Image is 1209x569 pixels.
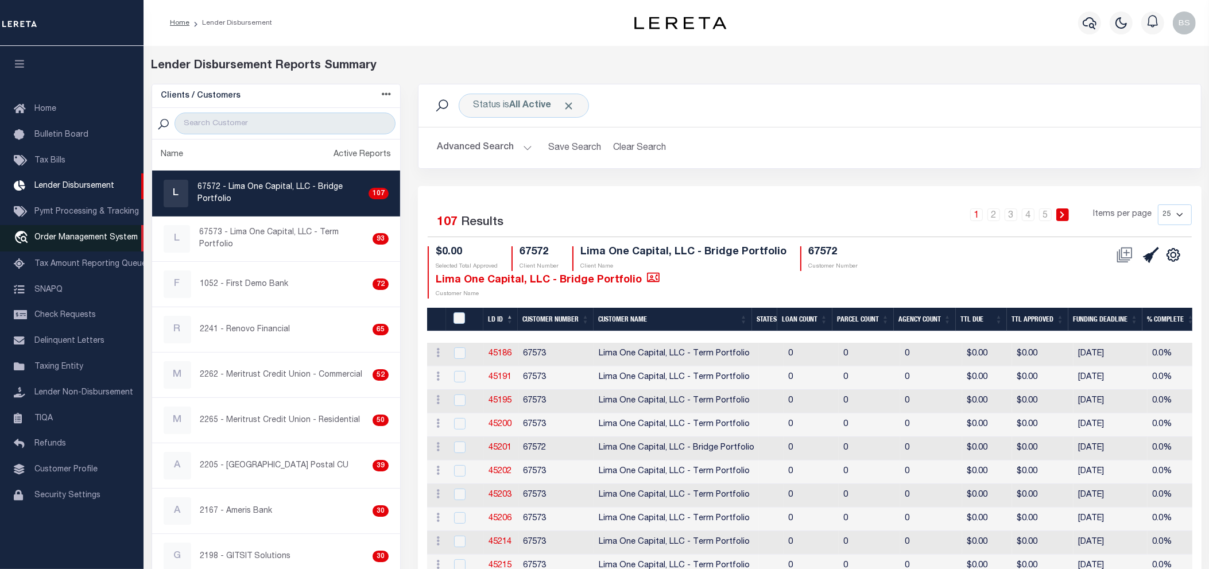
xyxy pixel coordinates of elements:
td: 0 [839,460,900,484]
h4: $0.00 [436,246,498,259]
td: 0 [900,343,962,366]
a: 4 [1022,208,1034,221]
a: Home [170,20,189,26]
p: 2241 - Renovo Financial [200,324,290,336]
td: [DATE] [1074,390,1148,413]
td: [DATE] [1074,531,1148,555]
p: 2198 - GITSIT Solutions [200,551,291,563]
div: L [164,180,189,207]
label: Results [461,214,503,232]
p: Customer Number [808,262,858,271]
td: 0 [839,343,900,366]
a: 5 [1039,208,1052,221]
div: 50 [373,415,389,426]
p: 2167 - Ameris Bank [200,505,273,517]
td: 67573 [518,413,594,437]
td: 0 [900,413,962,437]
a: 45200 [489,420,511,428]
div: M [164,407,191,434]
td: Lima One Capital, LLC - Term Portfolio [594,413,759,437]
span: Bulletin Board [34,131,88,139]
div: Name [161,149,184,161]
p: 67572 - Lima One Capital, LLC - Bridge Portfolio [197,181,363,206]
li: Lender Disbursement [189,18,272,28]
td: 0 [784,437,839,460]
a: 45214 [489,538,511,546]
td: 0 [839,413,900,437]
td: 67573 [518,460,594,484]
td: 0 [784,413,839,437]
td: 0.0% [1148,437,1204,460]
p: Client Number [520,262,559,271]
th: Customer Name: activate to sort column ascending [594,308,751,331]
td: 0 [839,484,900,508]
div: A [164,452,191,479]
a: 45203 [489,491,511,499]
td: $0.00 [1012,484,1074,508]
td: 67573 [518,390,594,413]
td: 0 [784,531,839,555]
td: $0.00 [962,460,1012,484]
h5: Clients / Customers [161,91,241,101]
td: $0.00 [1012,437,1074,460]
span: Order Management System [34,234,138,242]
td: $0.00 [1012,413,1074,437]
button: Clear Search [608,137,671,159]
td: 0 [784,343,839,366]
div: 39 [373,460,389,471]
a: R2241 - Renovo Financial65 [152,307,401,352]
div: A [164,497,191,525]
a: 2 [987,208,1000,221]
span: Delinquent Letters [34,337,104,345]
span: Click to Remove [563,100,575,112]
td: [DATE] [1074,343,1148,366]
div: 107 [369,188,389,199]
td: $0.00 [962,531,1012,555]
td: 0 [784,508,839,531]
a: M2262 - Meritrust Credit Union - Commercial52 [152,353,401,397]
td: Lima One Capital, LLC - Term Portfolio [594,460,759,484]
p: 2205 - [GEOGRAPHIC_DATA] Postal CU [200,460,349,472]
td: [DATE] [1074,460,1148,484]
td: Lima One Capital, LLC - Bridge Portfolio [594,437,759,460]
td: 67572 [518,437,594,460]
td: Lima One Capital, LLC - Term Portfolio [594,390,759,413]
a: F1052 - First Demo Bank72 [152,262,401,307]
div: 52 [373,369,389,381]
td: $0.00 [962,413,1012,437]
td: [DATE] [1074,484,1148,508]
img: svg+xml;base64,PHN2ZyB4bWxucz0iaHR0cDovL3d3dy53My5vcmcvMjAwMC9zdmciIHBvaW50ZXItZXZlbnRzPSJub25lIi... [1173,11,1196,34]
div: 65 [373,324,389,335]
span: Taxing Entity [34,363,83,371]
td: 0.0% [1148,484,1204,508]
button: Save Search [541,137,608,159]
h4: 67572 [808,246,858,259]
td: Lima One Capital, LLC - Term Portfolio [594,484,759,508]
span: Lender Non-Disbursement [34,389,133,397]
td: $0.00 [1012,343,1074,366]
div: M [164,361,191,389]
span: Lender Disbursement [34,182,114,190]
span: TIQA [34,414,53,422]
a: A2205 - [GEOGRAPHIC_DATA] Postal CU39 [152,443,401,488]
td: 0 [900,508,962,531]
td: $0.00 [1012,366,1074,390]
th: LDID [446,308,483,331]
div: 30 [373,551,389,562]
th: Ttl Approved: activate to sort column ascending [1007,308,1068,331]
td: 0.0% [1148,413,1204,437]
span: Refunds [34,440,66,448]
td: 0 [839,390,900,413]
td: [DATE] [1074,437,1148,460]
span: SNAPQ [34,285,63,293]
div: Active Reports [334,149,391,161]
td: 0.0% [1148,366,1204,390]
a: 1 [970,208,983,221]
th: Loan Count: activate to sort column ascending [777,308,832,331]
p: Selected Total Approved [436,262,498,271]
span: Check Requests [34,311,96,319]
td: 0 [900,366,962,390]
td: 0 [839,508,900,531]
th: Customer Number: activate to sort column ascending [518,308,594,331]
td: 0.0% [1148,390,1204,413]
